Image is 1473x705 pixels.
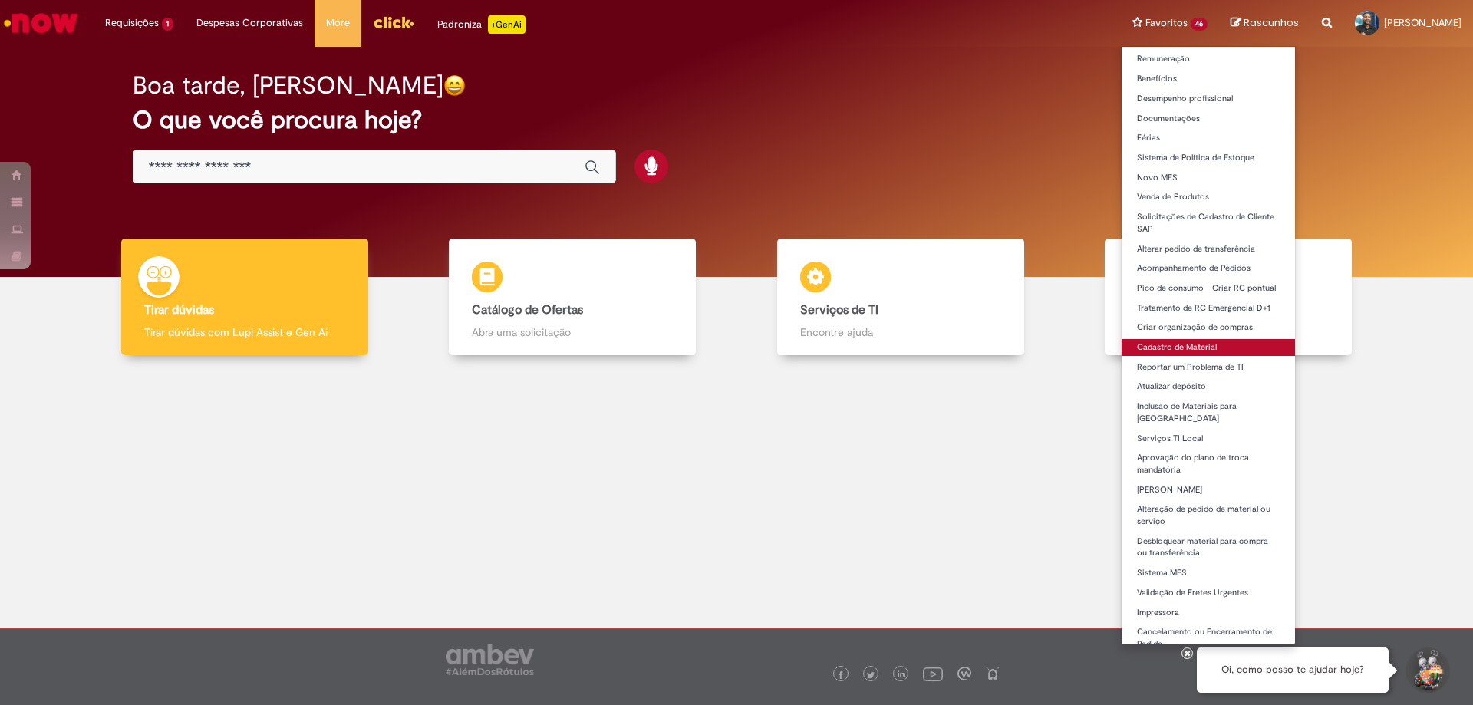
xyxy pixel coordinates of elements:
a: Catálogo de Ofertas Abra uma solicitação [409,239,737,356]
a: Alterar pedido de transferência [1122,241,1295,258]
a: Tratamento de RC Emergencial D+1 [1122,300,1295,317]
a: Cancelamento ou Encerramento de Pedido [1122,624,1295,652]
b: Serviços de TI [800,302,878,318]
p: Encontre ajuda [800,324,1001,340]
img: logo_footer_naosei.png [986,667,1000,680]
button: Iniciar Conversa de Suporte [1404,647,1450,693]
ul: Favoritos [1121,46,1296,645]
a: Serviços TI Local [1122,430,1295,447]
a: Atualizar depósito [1122,378,1295,395]
img: logo_footer_workplace.png [957,667,971,680]
a: Férias [1122,130,1295,147]
span: Rascunhos [1244,15,1299,30]
a: Remuneração [1122,51,1295,68]
a: Inclusão de Materiais para [GEOGRAPHIC_DATA] [1122,398,1295,427]
span: Despesas Corporativas [196,15,303,31]
img: logo_footer_ambev_rotulo_gray.png [446,644,534,675]
div: Padroniza [437,15,526,34]
a: Sistema de Política de Estoque [1122,150,1295,166]
h2: Boa tarde, [PERSON_NAME] [133,72,443,99]
img: logo_footer_facebook.png [837,671,845,679]
a: Rascunhos [1231,16,1299,31]
a: Validação de Fretes Urgentes [1122,585,1295,601]
p: Tirar dúvidas com Lupi Assist e Gen Ai [144,324,345,340]
a: Sistema MES [1122,565,1295,581]
img: click_logo_yellow_360x200.png [373,11,414,34]
h2: O que você procura hoje? [133,107,1341,133]
a: Desempenho profissional [1122,91,1295,107]
img: happy-face.png [443,74,466,97]
span: Favoritos [1145,15,1188,31]
span: [PERSON_NAME] [1384,16,1461,29]
a: Solicitações de Cadastro de Cliente SAP [1122,209,1295,237]
a: Serviços de TI Encontre ajuda [736,239,1065,356]
span: More [326,15,350,31]
a: Venda de Produtos [1122,189,1295,206]
b: Tirar dúvidas [144,302,214,318]
a: Reportar um Problema de TI [1122,359,1295,376]
p: Abra uma solicitação [472,324,673,340]
a: Alteração de pedido de material ou serviço [1122,501,1295,529]
a: Impressora [1122,605,1295,621]
a: Pico de consumo - Criar RC pontual [1122,280,1295,297]
a: Acompanhamento de Pedidos [1122,260,1295,277]
a: Benefícios [1122,71,1295,87]
b: Catálogo de Ofertas [472,302,583,318]
a: Desbloquear material para compra ou transferência [1122,533,1295,562]
a: Criar organização de compras [1122,319,1295,336]
span: 1 [162,18,173,31]
a: Base de Conhecimento Consulte e aprenda [1065,239,1393,356]
div: Oi, como posso te ajudar hoje? [1197,647,1389,693]
img: logo_footer_linkedin.png [898,670,905,680]
a: Documentações [1122,110,1295,127]
img: logo_footer_twitter.png [867,671,875,679]
a: Tirar dúvidas Tirar dúvidas com Lupi Assist e Gen Ai [81,239,409,356]
img: logo_footer_youtube.png [923,664,943,684]
span: 46 [1191,18,1208,31]
a: [PERSON_NAME] [1122,482,1295,499]
a: Novo MES [1122,170,1295,186]
p: +GenAi [488,15,526,34]
a: Cadastro de Material [1122,339,1295,356]
span: Requisições [105,15,159,31]
img: ServiceNow [2,8,81,38]
a: Aprovação do plano de troca mandatória [1122,450,1295,478]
